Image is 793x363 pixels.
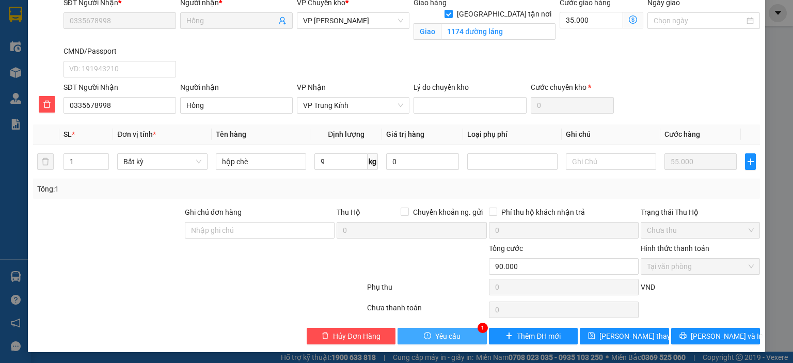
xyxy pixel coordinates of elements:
button: delete [39,96,55,113]
input: VD: Bàn, Ghế [216,153,306,170]
div: Lý do chuyển kho [414,82,526,93]
span: Tại văn phòng [647,259,754,274]
button: plus [745,153,756,170]
button: exclamation-circleYêu cầu [398,328,487,344]
span: Hủy Đơn Hàng [333,330,380,342]
div: Người nhận [180,82,293,93]
div: Cước chuyển kho [531,82,614,93]
span: Giá trị hàng [386,130,424,138]
span: VP Hoàng Gia [303,13,403,28]
span: VP Trung Kính [303,98,403,113]
label: Hình thức thanh toán [641,244,709,252]
span: Yêu cầu [435,330,461,342]
span: Chưa thu [647,223,754,238]
input: 0 [664,153,737,170]
div: CMND/Passport [64,45,176,57]
span: delete [322,332,329,340]
button: delete [37,153,54,170]
span: VND [641,283,655,291]
input: Ghi Chú [566,153,656,170]
span: delete [39,100,55,108]
input: Cước giao hàng [560,12,623,28]
span: Tổng cước [489,244,523,252]
span: Định lượng [328,130,364,138]
div: 1 [478,323,488,333]
span: plus [505,332,513,340]
button: printer[PERSON_NAME] và In [671,328,760,344]
span: Phí thu hộ khách nhận trả [497,207,589,218]
span: [PERSON_NAME] và In [691,330,763,342]
div: Tổng: 1 [37,183,307,195]
th: Loại phụ phí [463,124,562,145]
div: SĐT Người Nhận [64,82,176,93]
span: Giao [414,23,441,40]
span: plus [746,157,755,166]
span: Cước hàng [664,130,700,138]
span: user-add [278,17,287,25]
span: Thu Hộ [337,208,360,216]
span: Đơn vị tính [117,130,156,138]
span: [GEOGRAPHIC_DATA] tận nơi [453,8,556,20]
span: [PERSON_NAME] thay đổi [599,330,682,342]
span: kg [368,153,378,170]
label: Ghi chú đơn hàng [185,208,242,216]
input: Giao tận nơi [441,23,556,40]
div: Chưa thanh toán [366,302,487,320]
span: Bất kỳ [123,154,201,169]
button: deleteHủy Đơn Hàng [307,328,396,344]
span: exclamation-circle [424,332,431,340]
span: Chuyển khoản ng. gửi [409,207,487,218]
div: Phụ thu [366,281,487,299]
div: VP Nhận [297,82,409,93]
button: plusThêm ĐH mới [489,328,578,344]
button: save[PERSON_NAME] thay đổi [580,328,669,344]
th: Ghi chú [562,124,660,145]
span: dollar-circle [629,15,637,24]
span: Thêm ĐH mới [517,330,561,342]
div: Trạng thái Thu Hộ [641,207,760,218]
input: Ngày giao [654,15,744,26]
input: Ghi chú đơn hàng [185,222,335,239]
span: SL [64,130,72,138]
span: printer [679,332,687,340]
span: Tên hàng [216,130,246,138]
span: save [588,332,595,340]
